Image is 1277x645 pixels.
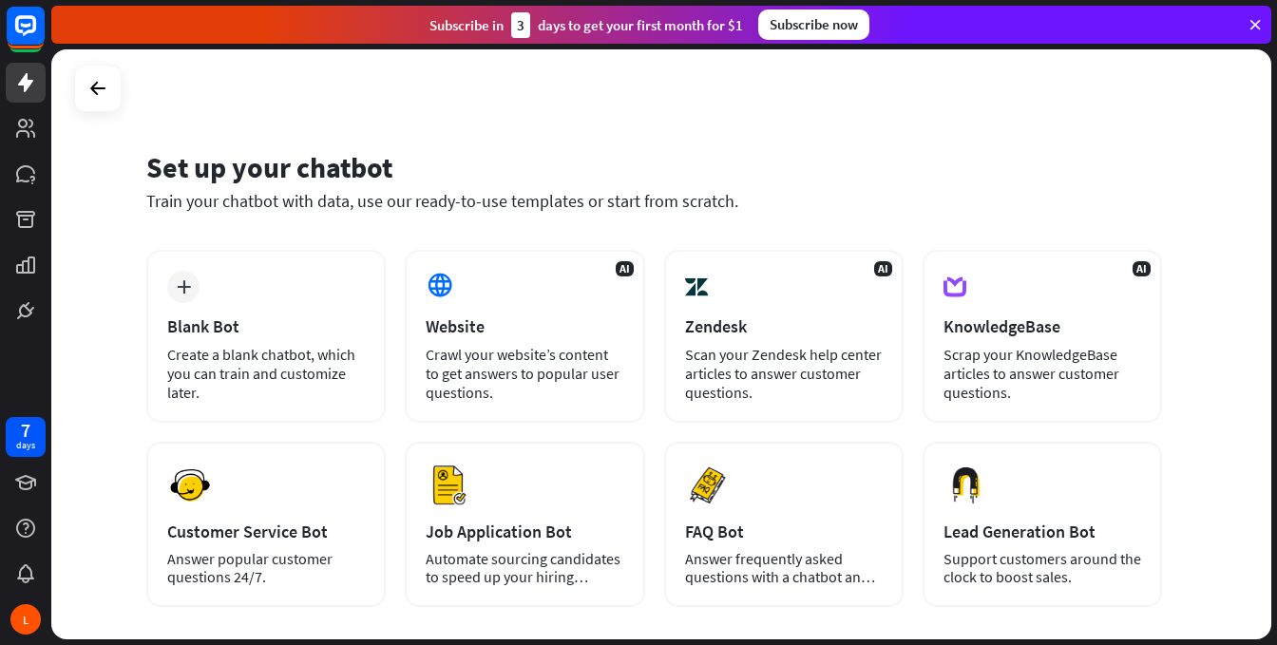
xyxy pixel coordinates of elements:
div: Subscribe now [758,9,869,40]
div: L [10,604,41,635]
div: days [16,439,35,452]
a: 7 days [6,417,46,457]
div: Subscribe in days to get your first month for $1 [429,12,743,38]
div: 7 [21,422,30,439]
div: 3 [511,12,530,38]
